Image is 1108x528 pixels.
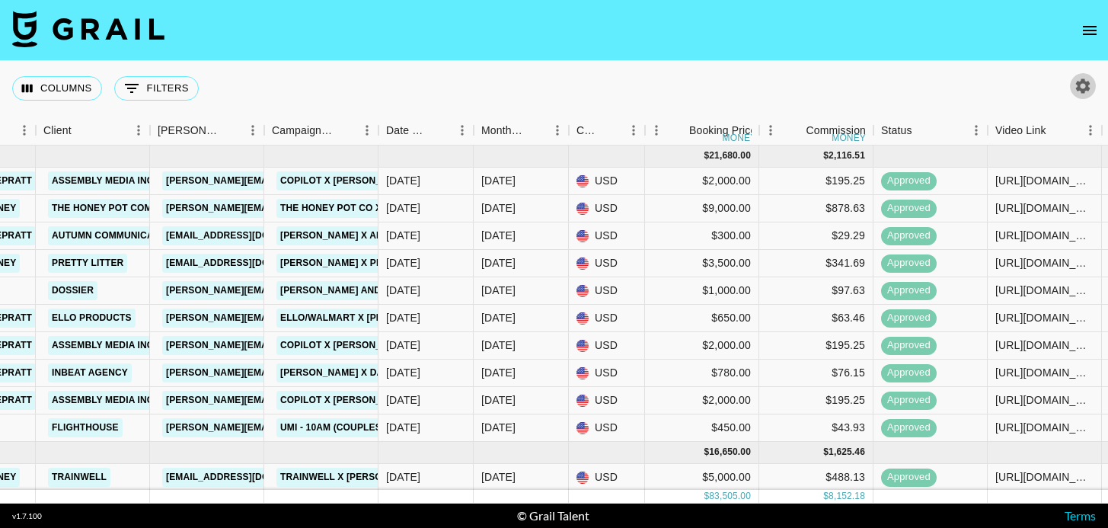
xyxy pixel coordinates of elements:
a: [PERSON_NAME][EMAIL_ADDRESS][PERSON_NAME][DOMAIN_NAME] [162,391,489,410]
a: [PERSON_NAME] and Uli x Dossier [276,281,456,300]
a: [PERSON_NAME] x Amazon Prime [276,226,446,245]
div: https://www.youtube.com/watch?v=JqPZN4IT3is&feature=youtu.be [995,310,1094,325]
a: [PERSON_NAME] x Pretty Litter [276,254,445,273]
button: Sort [601,120,622,141]
div: $780.00 [645,360,759,387]
div: 5/7/2025 [386,200,420,216]
div: $195.25 [759,168,873,195]
div: money [723,133,757,142]
button: Sort [220,120,241,141]
button: Menu [546,119,569,142]
button: Select columns [12,76,102,101]
div: USD [569,195,645,222]
div: USD [569,305,645,332]
button: Menu [759,119,782,142]
a: inBeat Agency [48,363,132,382]
a: Ello/Walmart x [PERSON_NAME] [276,309,449,328]
button: Sort [912,120,934,141]
a: CoPilot x [PERSON_NAME] [276,336,415,355]
div: 6/23/2025 [386,173,420,188]
a: Trainwell [48,468,110,487]
div: 4/30/2025 [386,283,420,298]
div: 1,625.46 [829,446,865,459]
button: Menu [241,119,264,142]
div: Jun '25 [481,420,516,435]
div: $29.29 [759,222,873,250]
button: Sort [1046,120,1068,141]
div: money [832,133,866,142]
span: approved [881,174,937,188]
div: $2,000.00 [645,387,759,414]
div: $450.00 [645,414,759,442]
a: The Honey Pot Company [48,199,181,218]
div: https://www.youtube.com/watch?v=jGnv8TWmxMI [995,469,1094,485]
div: 6/17/2025 [386,420,420,435]
a: Assembly Media Inc. [48,391,160,410]
div: https://www.youtube.com/watch?v=XPzTuc7SRYA&feature=youtu.be [995,338,1094,353]
div: $76.15 [759,360,873,387]
div: USD [569,464,645,491]
a: CoPilot x [PERSON_NAME] [276,391,415,410]
a: Assembly Media Inc. [48,336,160,355]
div: https://www.instagram.com/reel/DKpBqjTx194/?igsh=MTh0YjNmdjhwZWFjcA%3D%3D [995,200,1094,216]
div: 6/23/2025 [386,338,420,353]
div: USD [569,360,645,387]
div: Status [881,116,912,146]
a: Pretty Litter [48,254,127,273]
div: 6/30/2025 [386,469,420,485]
div: Jun '25 [481,228,516,243]
div: https://www.instagram.com/reel/DLiUQPgvjL8/?igsh=ZHQ0ZnZiOGU3c3hk [995,228,1094,243]
div: https://www.youtube.com/watch?v=JqPZN4IT3is [995,392,1094,408]
div: https://www.instagram.com/reel/DKkAxz5RczZ/?igsh=b2doazV6MzE5amxu [995,255,1094,270]
div: 2,116.51 [829,149,865,162]
button: open drawer [1074,15,1105,46]
div: $ [704,490,709,503]
button: Menu [622,119,645,142]
div: © Grail Talent [517,508,589,523]
div: Commission [806,116,866,146]
div: 3/18/2025 [386,228,420,243]
div: 6/11/2025 [386,392,420,408]
div: $878.63 [759,195,873,222]
div: $ [823,446,829,459]
div: Jun '25 [481,283,516,298]
div: 4/30/2025 [386,255,420,270]
button: Menu [127,119,150,142]
div: https://www.youtube.com/watch?v=XPzTuc7SRYA&feature=youtu.be [995,173,1094,188]
div: $2,000.00 [645,168,759,195]
div: $1,000.00 [645,277,759,305]
div: USD [569,168,645,195]
span: approved [881,256,937,270]
div: https://www.tiktok.com/@elianduli/photo/7520372491861200159?_d=secCgYIASAHKAESPgo8albX42BBqEko0ME... [995,420,1094,435]
a: UMI - 10AM (Couples Carousel) [276,418,443,437]
a: Flighthouse [48,418,123,437]
div: $300.00 [645,222,759,250]
button: Menu [645,119,668,142]
div: Currency [576,116,601,146]
div: Month Due [481,116,525,146]
div: https://www.youtube.com/watch?v=5S-4wx01RBQ [995,283,1094,298]
a: [PERSON_NAME][EMAIL_ADDRESS][DOMAIN_NAME] [162,309,410,328]
div: USD [569,414,645,442]
div: https://www.tiktok.com/@charrlottepratt/video/7518151615581326605?_r=1&_t=ZT-8xNDf6zToDu [995,365,1094,380]
div: $488.13 [759,464,873,491]
div: $5,000.00 [645,464,759,491]
div: $ [823,490,829,503]
span: approved [881,283,937,298]
div: Date Created [386,116,429,146]
button: Sort [784,120,806,141]
span: approved [881,201,937,216]
button: Sort [72,120,93,141]
div: $2,000.00 [645,332,759,360]
div: Client [36,116,150,146]
button: Menu [356,119,378,142]
div: $341.69 [759,250,873,277]
button: Menu [451,119,474,142]
div: Booking Price [689,116,756,146]
div: $43.93 [759,414,873,442]
div: $3,500.00 [645,250,759,277]
div: Month Due [474,116,569,146]
div: Campaign (Type) [272,116,334,146]
div: Jun '25 [481,200,516,216]
div: Client [43,116,72,146]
